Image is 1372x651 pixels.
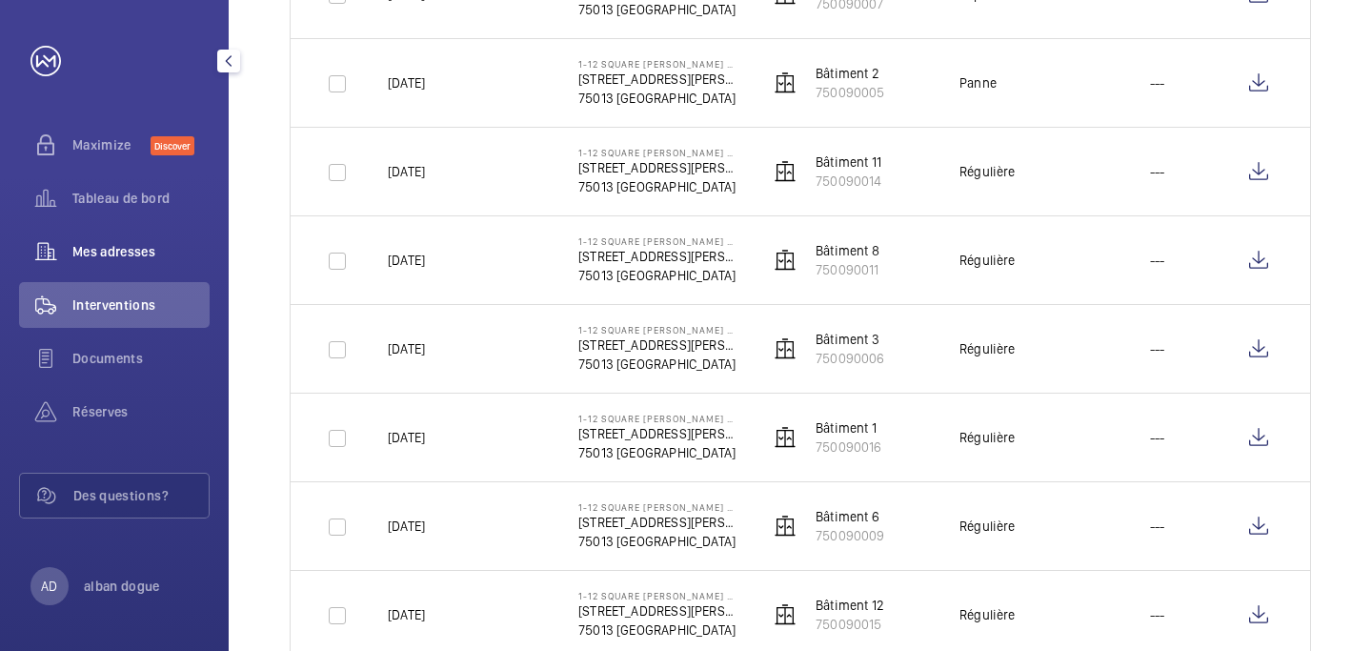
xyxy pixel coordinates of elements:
[578,532,738,551] p: 75013 [GEOGRAPHIC_DATA]
[84,577,160,596] p: alban dogue
[816,260,879,279] p: 750090011
[816,596,884,615] p: Bâtiment 12
[578,89,738,108] p: 75013 [GEOGRAPHIC_DATA]
[388,605,425,624] p: [DATE]
[774,249,797,272] img: elevator.svg
[578,501,738,513] p: 1-12 square [PERSON_NAME] Cachot
[1150,339,1165,358] p: ---
[388,428,425,447] p: [DATE]
[388,162,425,181] p: [DATE]
[774,515,797,538] img: elevator.svg
[959,339,1016,358] div: Régulière
[816,507,885,526] p: Bâtiment 6
[774,71,797,94] img: elevator.svg
[72,135,151,154] span: Maximize
[1150,605,1165,624] p: ---
[578,58,738,70] p: 1-12 square [PERSON_NAME] Cachot
[578,147,738,158] p: 1-12 square [PERSON_NAME] Cachot
[816,349,885,368] p: 750090006
[578,235,738,247] p: 1-12 square [PERSON_NAME] Cachot
[816,330,885,349] p: Bâtiment 3
[388,73,425,92] p: [DATE]
[774,337,797,360] img: elevator.svg
[73,486,209,505] span: Des questions?
[72,242,210,261] span: Mes adresses
[578,413,738,424] p: 1-12 square [PERSON_NAME] Cachot
[578,590,738,601] p: 1-12 square [PERSON_NAME] Cachot
[959,605,1016,624] div: Régulière
[1150,162,1165,181] p: ---
[72,402,210,421] span: Réserves
[578,355,738,374] p: 75013 [GEOGRAPHIC_DATA]
[72,295,210,315] span: Interventions
[578,324,738,336] p: 1-12 square [PERSON_NAME] Cachot
[959,251,1016,270] div: Régulière
[774,426,797,449] img: elevator.svg
[578,620,738,640] p: 75013 [GEOGRAPHIC_DATA]
[1150,428,1165,447] p: ---
[1150,517,1165,536] p: ---
[774,160,797,183] img: elevator.svg
[578,336,738,355] p: [STREET_ADDRESS][PERSON_NAME]
[816,437,882,457] p: 750090016
[816,615,884,634] p: 750090015
[1150,73,1165,92] p: ---
[578,177,738,196] p: 75013 [GEOGRAPHIC_DATA]
[388,251,425,270] p: [DATE]
[816,241,879,260] p: Bâtiment 8
[388,517,425,536] p: [DATE]
[578,513,738,532] p: [STREET_ADDRESS][PERSON_NAME]
[578,443,738,462] p: 75013 [GEOGRAPHIC_DATA]
[151,136,194,155] span: Discover
[959,517,1016,536] div: Régulière
[578,266,738,285] p: 75013 [GEOGRAPHIC_DATA]
[959,428,1016,447] div: Régulière
[72,189,210,208] span: Tableau de bord
[816,418,882,437] p: Bâtiment 1
[816,526,885,545] p: 750090009
[578,247,738,266] p: [STREET_ADDRESS][PERSON_NAME]
[959,162,1016,181] div: Régulière
[1150,251,1165,270] p: ---
[774,603,797,626] img: elevator.svg
[41,577,57,596] p: AD
[816,64,885,83] p: Bâtiment 2
[72,349,210,368] span: Documents
[578,601,738,620] p: [STREET_ADDRESS][PERSON_NAME]
[388,339,425,358] p: [DATE]
[816,172,882,191] p: 750090014
[578,158,738,177] p: [STREET_ADDRESS][PERSON_NAME]
[578,424,738,443] p: [STREET_ADDRESS][PERSON_NAME]
[816,83,885,102] p: 750090005
[959,73,997,92] div: Panne
[816,153,882,172] p: Bâtiment 11
[578,70,738,89] p: [STREET_ADDRESS][PERSON_NAME]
